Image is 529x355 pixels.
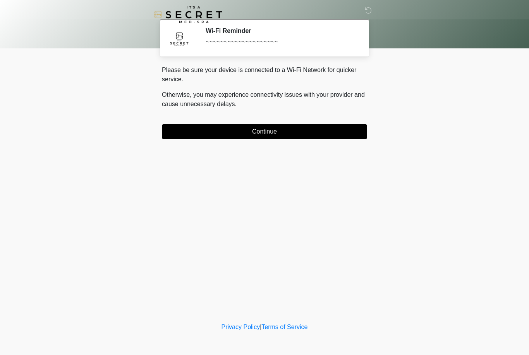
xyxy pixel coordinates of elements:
span: . [235,101,237,107]
div: ~~~~~~~~~~~~~~~~~~~~ [206,38,356,47]
a: Privacy Policy [222,324,260,330]
button: Continue [162,124,367,139]
p: Otherwise, you may experience connectivity issues with your provider and cause unnecessary delays [162,90,367,109]
img: It's A Secret Med Spa Logo [154,6,222,23]
img: Agent Avatar [168,27,191,50]
h2: Wi-Fi Reminder [206,27,356,34]
p: Please be sure your device is connected to a Wi-Fi Network for quicker service. [162,65,367,84]
a: Terms of Service [261,324,307,330]
a: | [260,324,261,330]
